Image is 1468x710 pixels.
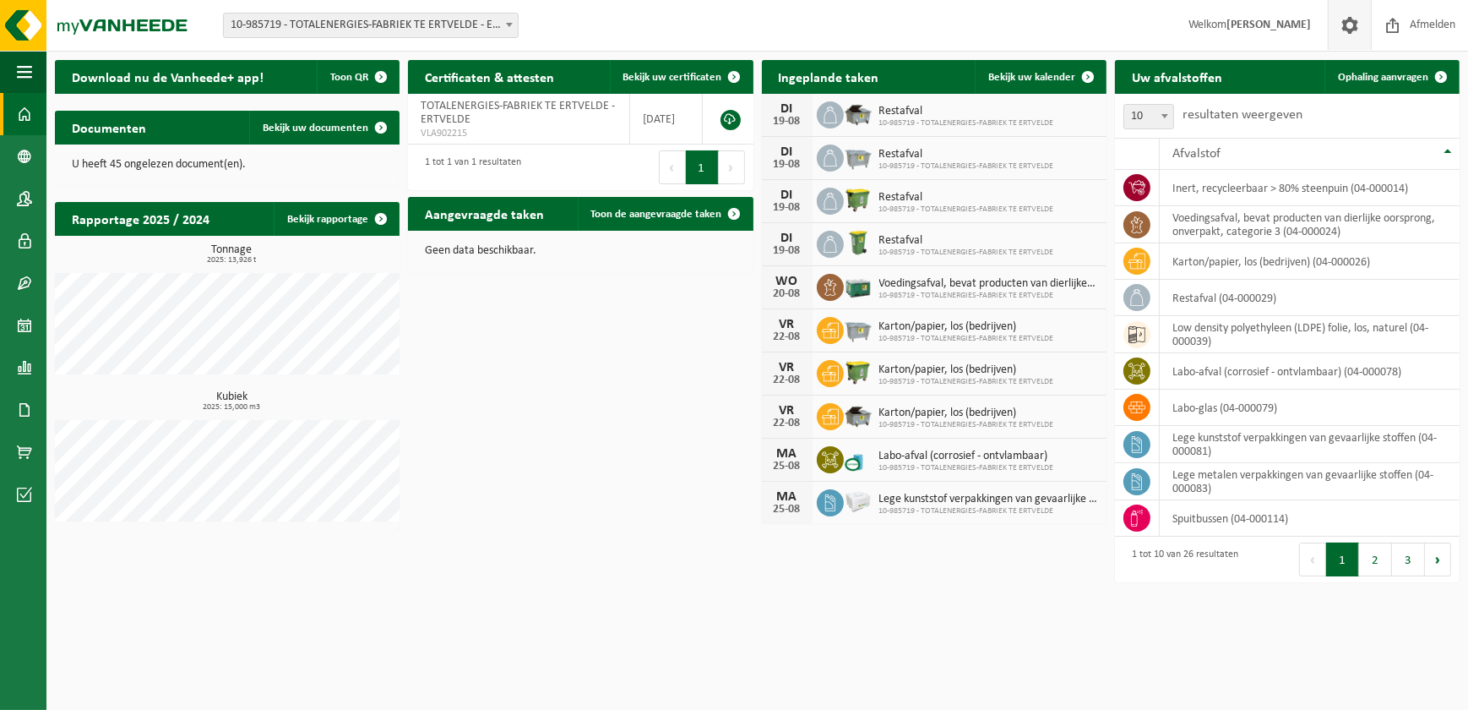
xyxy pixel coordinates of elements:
[879,506,1098,516] span: 10-985719 - TOTALENERGIES-FABRIEK TE ERTVELDE
[879,205,1054,215] span: 10-985719 - TOTALENERGIES-FABRIEK TE ERTVELDE
[1425,543,1451,576] button: Next
[1326,543,1359,576] button: 1
[1160,206,1460,243] td: voedingsafval, bevat producten van dierlijke oorsprong, onverpakt, categorie 3 (04-000024)
[1123,541,1238,578] div: 1 tot 10 van 26 resultaten
[1160,463,1460,500] td: lege metalen verpakkingen van gevaarlijke stoffen (04-000083)
[72,159,383,171] p: U heeft 45 ongelezen document(en).
[879,277,1098,291] span: Voedingsafval, bevat producten van dierlijke oorsprong, onverpakt, categorie 3
[224,14,518,37] span: 10-985719 - TOTALENERGIES-FABRIEK TE ERTVELDE - ERTVELDE
[408,197,561,230] h2: Aangevraagde taken
[1115,60,1239,93] h2: Uw afvalstoffen
[844,314,873,343] img: WB-2500-GAL-GY-01
[879,191,1054,205] span: Restafval
[770,232,804,245] div: DI
[879,148,1054,161] span: Restafval
[770,504,804,516] div: 25-08
[770,159,804,171] div: 19-08
[879,377,1054,387] span: 10-985719 - TOTALENERGIES-FABRIEK TE ERTVELDE
[659,150,686,184] button: Previous
[63,391,400,412] h3: Kubiek
[879,363,1054,377] span: Karton/papier, los (bedrijven)
[1160,390,1460,426] td: labo-glas (04-000079)
[879,118,1054,128] span: 10-985719 - TOTALENERGIES-FABRIEK TE ERTVELDE
[879,234,1054,248] span: Restafval
[844,228,873,257] img: WB-0240-HPE-GN-50
[770,404,804,418] div: VR
[879,463,1054,473] span: 10-985719 - TOTALENERGIES-FABRIEK TE ERTVELDE
[879,493,1098,506] span: Lege kunststof verpakkingen van gevaarlijke stoffen
[770,102,804,116] div: DI
[879,407,1054,420] span: Karton/papier, los (bedrijven)
[879,334,1054,344] span: 10-985719 - TOTALENERGIES-FABRIEK TE ERTVELDE
[1338,72,1428,83] span: Ophaling aanvragen
[1172,147,1221,161] span: Afvalstof
[425,245,736,257] p: Geen data beschikbaar.
[55,111,163,144] h2: Documenten
[263,123,368,134] span: Bekijk uw documenten
[317,60,398,94] button: Toon QR
[770,447,804,461] div: MA
[1160,243,1460,280] td: karton/papier, los (bedrijven) (04-000026)
[223,13,519,38] span: 10-985719 - TOTALENERGIES-FABRIEK TE ERTVELDE - ERTVELDE
[55,202,226,235] h2: Rapportage 2025 / 2024
[879,320,1054,334] span: Karton/papier, los (bedrijven)
[844,271,873,300] img: PB-LB-0680-HPE-GN-01
[770,116,804,128] div: 19-08
[274,202,398,236] a: Bekijk rapportage
[770,202,804,214] div: 19-08
[1160,426,1460,463] td: lege kunststof verpakkingen van gevaarlijke stoffen (04-000081)
[610,60,752,94] a: Bekijk uw certificaten
[988,72,1075,83] span: Bekijk uw kalender
[63,403,400,412] span: 2025: 15,000 m3
[1123,104,1174,129] span: 10
[1183,108,1302,122] label: resultaten weergeven
[770,188,804,202] div: DI
[844,99,873,128] img: WB-5000-GAL-GY-01
[770,245,804,257] div: 19-08
[1392,543,1425,576] button: 3
[844,444,873,472] img: LP-OT-00060-CU
[770,275,804,288] div: WO
[249,111,398,145] a: Bekijk uw documenten
[63,256,400,265] span: 2025: 13,926 t
[770,288,804,300] div: 20-08
[421,100,615,126] span: TOTALENERGIES-FABRIEK TE ERTVELDE - ERTVELDE
[770,361,804,374] div: VR
[1226,19,1311,31] strong: [PERSON_NAME]
[879,248,1054,258] span: 10-985719 - TOTALENERGIES-FABRIEK TE ERTVELDE
[879,105,1054,118] span: Restafval
[1160,170,1460,206] td: inert, recycleerbaar > 80% steenpuin (04-000014)
[770,331,804,343] div: 22-08
[844,358,873,386] img: WB-1100-HPE-GN-50
[975,60,1105,94] a: Bekijk uw kalender
[686,150,719,184] button: 1
[844,142,873,171] img: WB-2500-GAL-GY-01
[1299,543,1326,576] button: Previous
[844,487,873,516] img: PB-LB-0680-HPE-GY-02
[630,94,704,145] td: [DATE]
[770,145,804,159] div: DI
[719,150,745,184] button: Next
[762,60,896,93] h2: Ingeplande taken
[578,197,752,231] a: Toon de aangevraagde taken
[1160,280,1460,316] td: restafval (04-000029)
[770,418,804,429] div: 22-08
[879,450,1054,463] span: Labo-afval (corrosief - ontvlambaar)
[1160,316,1460,353] td: low density polyethyleen (LDPE) folie, los, naturel (04-000039)
[1124,105,1173,128] span: 10
[416,149,521,186] div: 1 tot 1 van 1 resultaten
[55,60,280,93] h2: Download nu de Vanheede+ app!
[879,161,1054,172] span: 10-985719 - TOTALENERGIES-FABRIEK TE ERTVELDE
[879,291,1098,301] span: 10-985719 - TOTALENERGIES-FABRIEK TE ERTVELDE
[591,209,722,220] span: Toon de aangevraagde taken
[770,490,804,504] div: MA
[879,420,1054,430] span: 10-985719 - TOTALENERGIES-FABRIEK TE ERTVELDE
[770,461,804,472] div: 25-08
[408,60,571,93] h2: Certificaten & attesten
[844,401,873,429] img: WB-5000-GAL-GY-01
[844,185,873,214] img: WB-1100-HPE-GN-50
[1359,543,1392,576] button: 2
[1324,60,1458,94] a: Ophaling aanvragen
[770,318,804,331] div: VR
[623,72,722,83] span: Bekijk uw certificaten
